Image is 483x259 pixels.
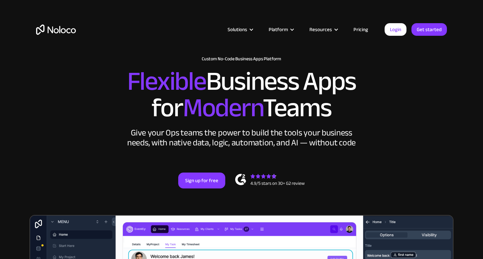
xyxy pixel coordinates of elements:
span: Modern [183,83,263,132]
span: Flexible [127,57,206,106]
a: Login [385,23,406,36]
div: Solutions [228,25,247,34]
div: Resources [309,25,332,34]
a: Get started [411,23,447,36]
a: Pricing [345,25,376,34]
div: Solutions [219,25,260,34]
div: Give your Ops teams the power to build the tools your business needs, with native data, logic, au... [126,128,357,148]
a: home [36,25,76,35]
a: Sign up for free [178,173,225,188]
div: Resources [301,25,345,34]
div: Platform [269,25,288,34]
h2: Business Apps for Teams [36,68,447,121]
div: Platform [260,25,301,34]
